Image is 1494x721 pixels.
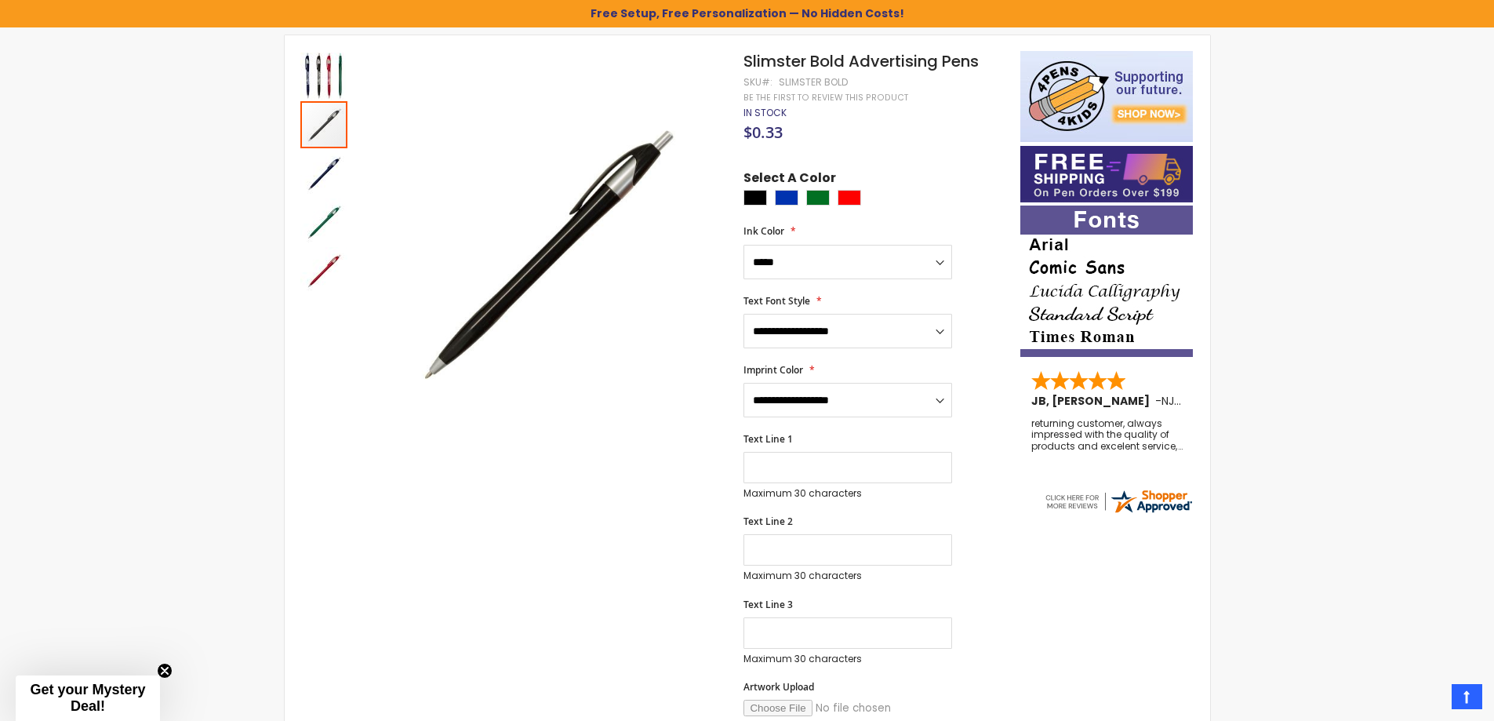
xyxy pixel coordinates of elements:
div: Slimster Bold [779,76,848,89]
div: Slimster Bold Advertising Pens [300,148,349,197]
span: JB, [PERSON_NAME] [1031,393,1155,409]
img: Slimster Bold Advertising Pens [365,74,723,432]
span: - , [1155,393,1292,409]
span: Text Line 2 [743,515,793,528]
img: 4pens 4 kids [1020,51,1193,142]
div: Black [743,190,767,206]
p: Maximum 30 characters [743,653,952,665]
div: returning customer, always impressed with the quality of products and excelent service, will retu... [1031,418,1183,452]
span: Ink Color [743,224,784,238]
img: font-personalization-examples [1020,206,1193,357]
span: Text Line 1 [743,432,793,446]
div: Blue [775,190,798,206]
img: Slimster Bold Advertising Pens [300,53,347,100]
img: Free shipping on orders over $199 [1020,146,1193,202]
img: Slimster Bold Advertising Pens [300,150,347,197]
span: Artwork Upload [743,680,814,694]
div: Availability [743,107,787,119]
span: Select A Color [743,169,836,191]
span: In stock [743,106,787,119]
div: Slimster Bold Advertising Pens [300,51,349,100]
span: Text Line 3 [743,598,793,611]
p: Maximum 30 characters [743,487,952,500]
span: Slimster Bold Advertising Pens [743,50,979,72]
img: Slimster Bold Advertising Pens [300,198,347,246]
span: Imprint Color [743,363,803,377]
span: NJ [1161,393,1181,409]
div: Slimster Bold Advertising Pens [300,197,349,246]
strong: SKU [743,75,772,89]
div: Red [838,190,861,206]
p: Maximum 30 characters [743,570,952,582]
img: 4pens.com widget logo [1043,487,1194,515]
img: Slimster Bold Advertising Pens [300,247,347,294]
button: Close teaser [157,663,173,679]
div: Get your Mystery Deal!Close teaser [16,675,160,721]
span: $0.33 [743,122,783,143]
div: Green [806,190,830,206]
a: 4pens.com certificate URL [1043,505,1194,519]
iframe: Google Customer Reviews [1365,679,1494,721]
span: Text Font Style [743,294,810,308]
a: Be the first to review this product [743,92,908,104]
span: Get your Mystery Deal! [30,682,145,714]
div: Slimster Bold Advertising Pens [300,100,349,148]
div: Slimster Bold Advertising Pens [300,246,347,294]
